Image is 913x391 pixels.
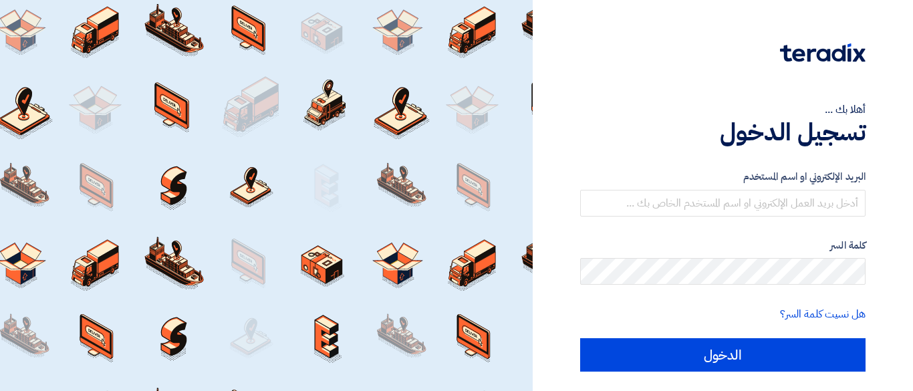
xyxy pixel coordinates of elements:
div: أهلا بك ... [580,102,866,118]
input: الدخول [580,338,866,372]
a: هل نسيت كلمة السر؟ [780,306,866,322]
label: البريد الإلكتروني او اسم المستخدم [580,169,866,184]
img: Teradix logo [780,43,866,62]
input: أدخل بريد العمل الإلكتروني او اسم المستخدم الخاص بك ... [580,190,866,217]
label: كلمة السر [580,238,866,253]
h1: تسجيل الدخول [580,118,866,147]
